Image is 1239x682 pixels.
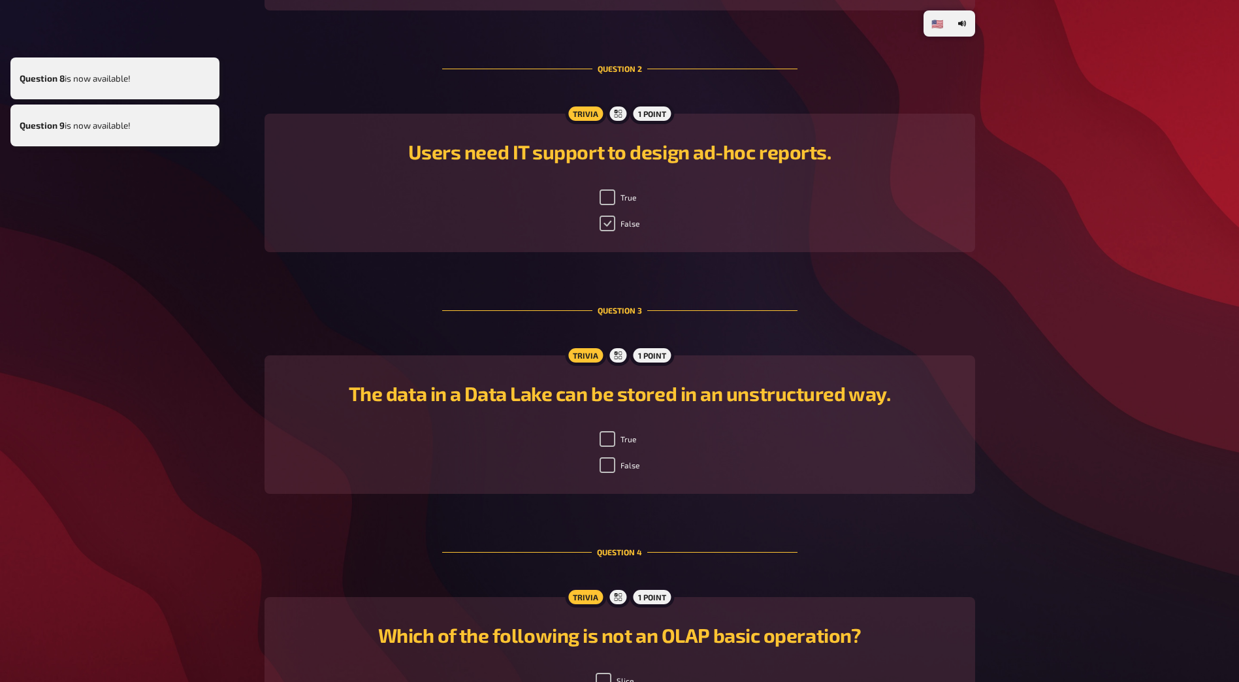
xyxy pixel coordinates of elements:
label: False [600,216,639,231]
h2: Which of the following is not an OLAP basic operation? [280,623,959,647]
label: True [600,431,636,447]
label: False [600,457,639,473]
h2: The data in a Data Lake can be stored in an unstructured way. [280,382,959,405]
b: Question 9 [20,120,65,131]
div: Question 2 [442,31,797,106]
li: 🇺🇸 [926,13,949,34]
div: 1 point [630,587,674,608]
b: Question 8 [20,73,65,84]
label: True [600,189,636,205]
div: 1 point [630,103,674,124]
div: Question 4 [442,515,797,589]
div: Trivia [565,103,606,124]
div: 1 point [630,345,674,366]
div: is now available! [10,57,219,99]
div: Trivia [565,345,606,366]
div: Trivia [565,587,606,608]
h2: Users need IT support to design ad-hoc reports. [280,140,959,163]
div: Question 3 [442,273,797,348]
div: is now available! [10,105,219,146]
